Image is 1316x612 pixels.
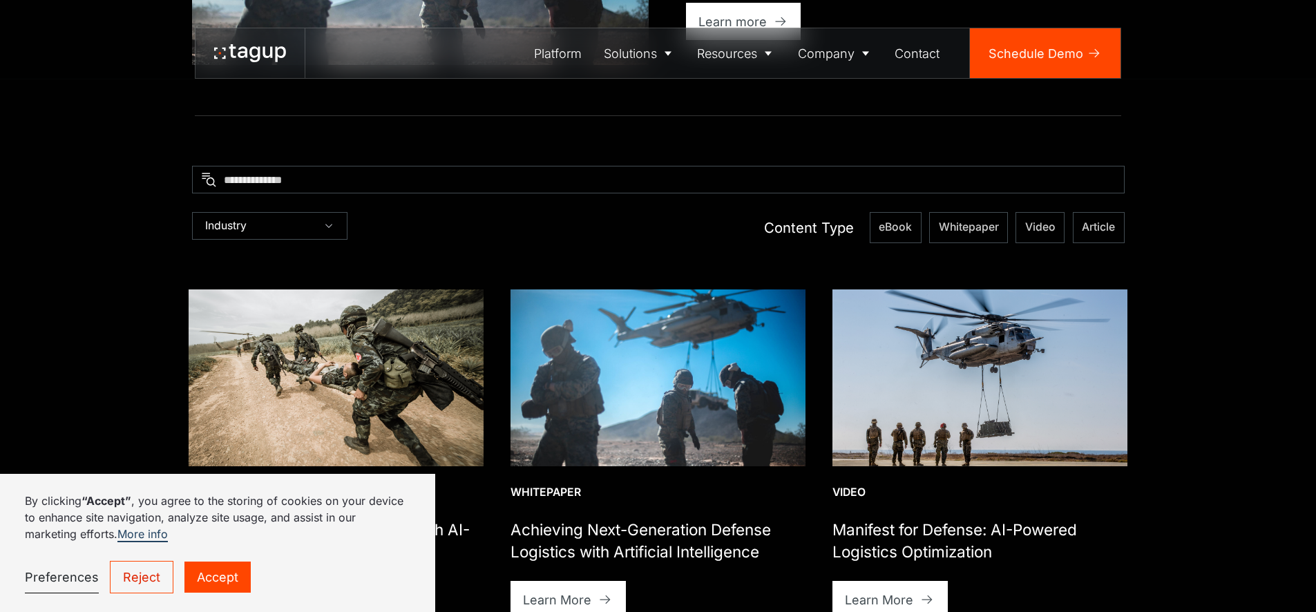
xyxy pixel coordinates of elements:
[25,562,99,593] a: Preferences
[25,493,410,542] p: By clicking , you agree to the storing of cookies on your device to enhance site navigation, anal...
[593,28,687,78] a: Solutions
[117,527,168,542] a: More info
[524,28,593,78] a: Platform
[879,220,912,235] span: eBook
[184,562,251,593] a: Accept
[511,289,805,466] img: landing support specialists insert and extract assets in terrain, photo by Sgt. Conner Robbins
[1082,220,1115,235] span: Article
[82,494,131,508] strong: “Accept”
[970,28,1120,78] a: Schedule Demo
[534,44,582,63] div: Platform
[764,218,854,238] div: Content Type
[192,212,347,240] div: Industry
[939,220,999,235] span: Whitepaper
[192,166,1125,243] form: Resources
[845,591,913,609] div: Learn More
[697,44,757,63] div: Resources
[205,219,247,233] div: Industry
[110,561,173,593] a: Reject
[895,44,940,63] div: Contact
[511,519,805,562] h1: Achieving Next-Generation Defense Logistics with Artificial Intelligence
[798,44,855,63] div: Company
[1025,220,1056,235] span: Video
[832,519,1127,562] h1: Manifest for Defense: AI-Powered Logistics Optimization
[604,44,657,63] div: Solutions
[523,591,591,609] div: Learn More
[884,28,951,78] a: Contact
[687,28,788,78] a: Resources
[787,28,884,78] a: Company
[511,485,805,500] div: Whitepaper
[832,485,1127,500] div: Video
[989,44,1083,63] div: Schedule Demo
